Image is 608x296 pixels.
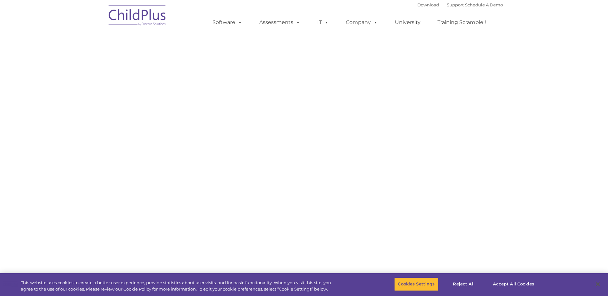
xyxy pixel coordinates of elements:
a: Assessments [253,16,307,29]
a: Training Scramble!! [431,16,492,29]
a: IT [311,16,335,29]
iframe: Form 0 [110,111,498,160]
img: ChildPlus by Procare Solutions [105,0,170,32]
font: | [417,2,503,7]
button: Cookies Settings [394,277,438,291]
a: Software [206,16,249,29]
a: Schedule A Demo [465,2,503,7]
a: Company [339,16,384,29]
button: Close [591,277,605,291]
button: Reject All [444,277,484,291]
div: This website uses cookies to create a better user experience, provide statistics about user visit... [21,280,334,292]
a: Download [417,2,439,7]
a: University [388,16,427,29]
button: Accept All Cookies [489,277,538,291]
a: Support [447,2,464,7]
